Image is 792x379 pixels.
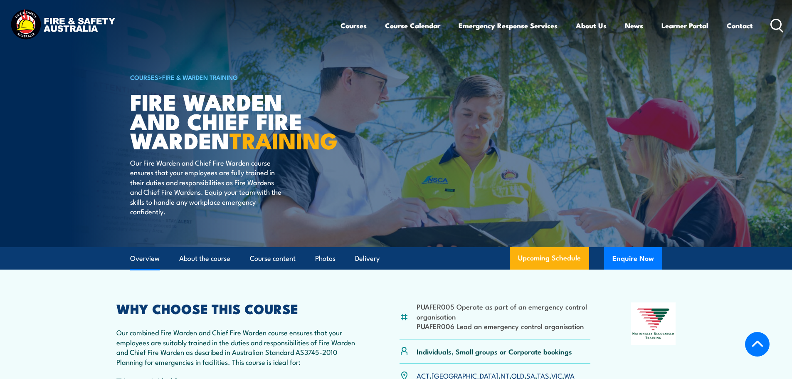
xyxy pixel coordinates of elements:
[604,247,662,270] button: Enquire Now
[116,327,359,367] p: Our combined Fire Warden and Chief Fire Warden course ensures that your employees are suitably tr...
[130,72,336,82] h6: >
[355,248,380,270] a: Delivery
[625,15,643,37] a: News
[229,122,338,157] strong: TRAINING
[130,72,158,82] a: COURSES
[417,302,591,321] li: PUAFER005 Operate as part of an emergency control organisation
[385,15,440,37] a: Course Calendar
[116,302,359,314] h2: WHY CHOOSE THIS COURSE
[250,248,296,270] a: Course content
[162,72,238,82] a: Fire & Warden Training
[417,347,572,356] p: Individuals, Small groups or Corporate bookings
[179,248,230,270] a: About the course
[727,15,753,37] a: Contact
[130,158,282,216] p: Our Fire Warden and Chief Fire Warden course ensures that your employees are fully trained in the...
[130,248,160,270] a: Overview
[130,92,336,150] h1: Fire Warden and Chief Fire Warden
[631,302,676,345] img: Nationally Recognised Training logo.
[340,15,367,37] a: Courses
[315,248,336,270] a: Photos
[417,321,591,331] li: PUAFER006 Lead an emergency control organisation
[661,15,708,37] a: Learner Portal
[510,247,589,270] a: Upcoming Schedule
[576,15,607,37] a: About Us
[459,15,558,37] a: Emergency Response Services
